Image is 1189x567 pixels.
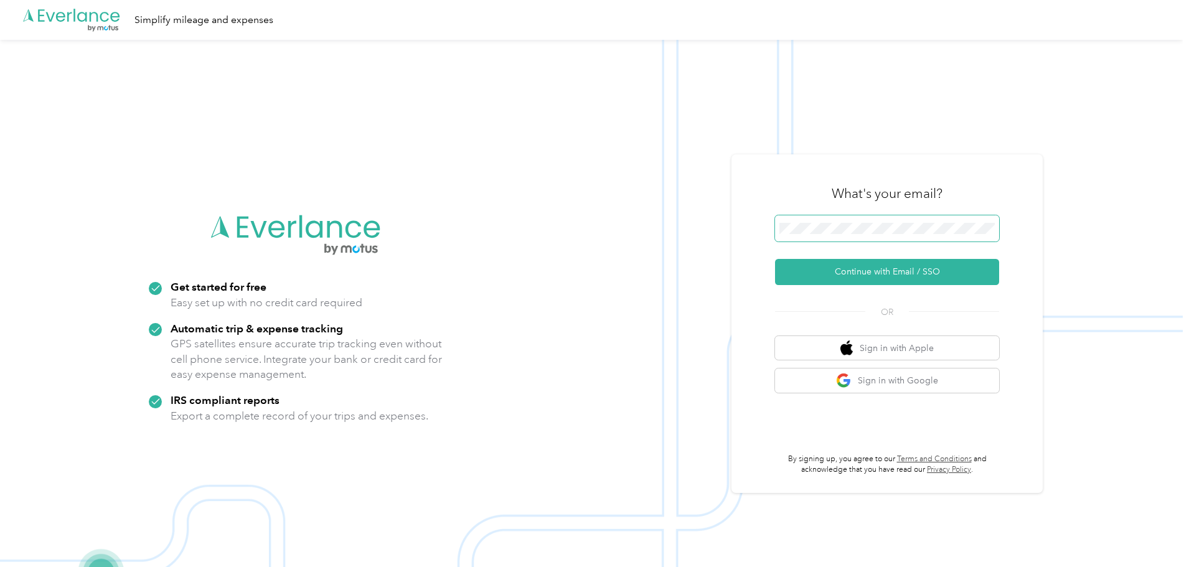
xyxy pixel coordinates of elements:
[897,454,972,464] a: Terms and Conditions
[775,368,999,393] button: google logoSign in with Google
[775,454,999,476] p: By signing up, you agree to our and acknowledge that you have read our .
[134,12,273,28] div: Simplify mileage and expenses
[836,373,852,388] img: google logo
[927,465,971,474] a: Privacy Policy
[171,295,362,311] p: Easy set up with no credit card required
[775,336,999,360] button: apple logoSign in with Apple
[171,280,266,293] strong: Get started for free
[171,408,428,424] p: Export a complete record of your trips and expenses.
[775,259,999,285] button: Continue with Email / SSO
[840,340,853,356] img: apple logo
[832,185,942,202] h3: What's your email?
[171,336,443,382] p: GPS satellites ensure accurate trip tracking even without cell phone service. Integrate your bank...
[865,306,909,319] span: OR
[171,322,343,335] strong: Automatic trip & expense tracking
[171,393,280,406] strong: IRS compliant reports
